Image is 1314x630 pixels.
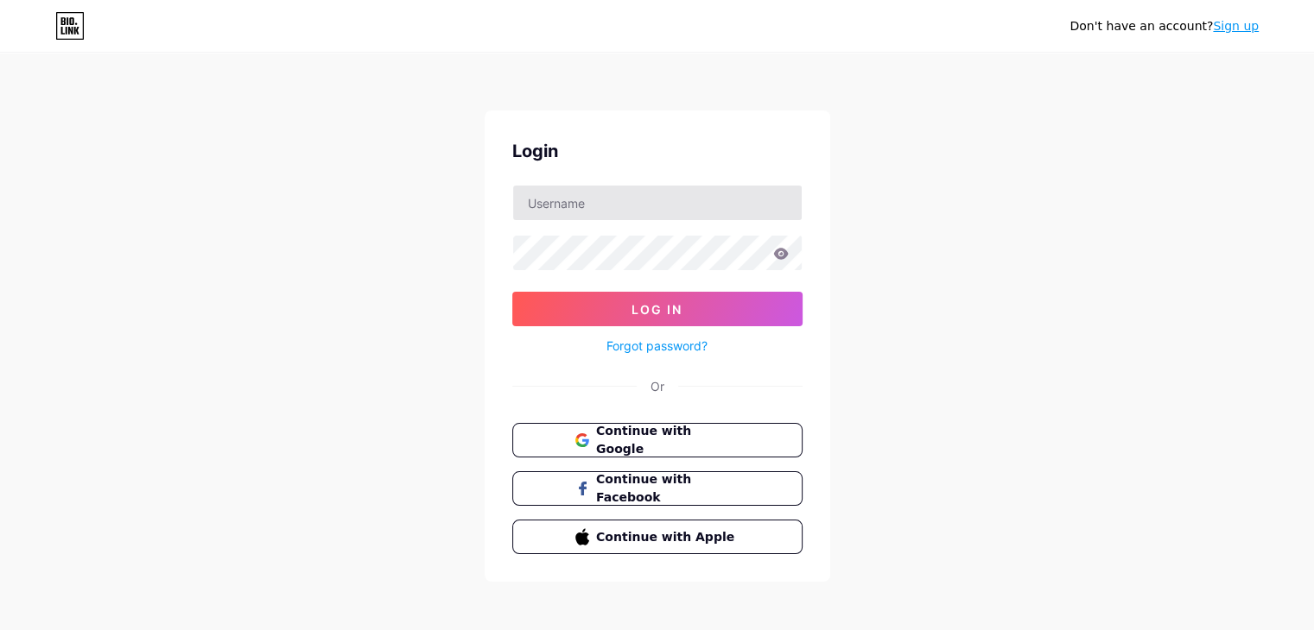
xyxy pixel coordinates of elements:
[632,302,682,317] span: Log In
[1070,17,1259,35] div: Don't have an account?
[596,528,739,546] span: Continue with Apple
[512,423,803,457] button: Continue with Google
[651,377,664,395] div: Or
[512,520,803,554] button: Continue with Apple
[1213,19,1259,33] a: Sign up
[512,138,803,164] div: Login
[513,186,802,220] input: Username
[512,292,803,326] button: Log In
[606,337,708,355] a: Forgot password?
[512,471,803,506] button: Continue with Facebook
[596,470,739,507] span: Continue with Facebook
[596,422,739,458] span: Continue with Google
